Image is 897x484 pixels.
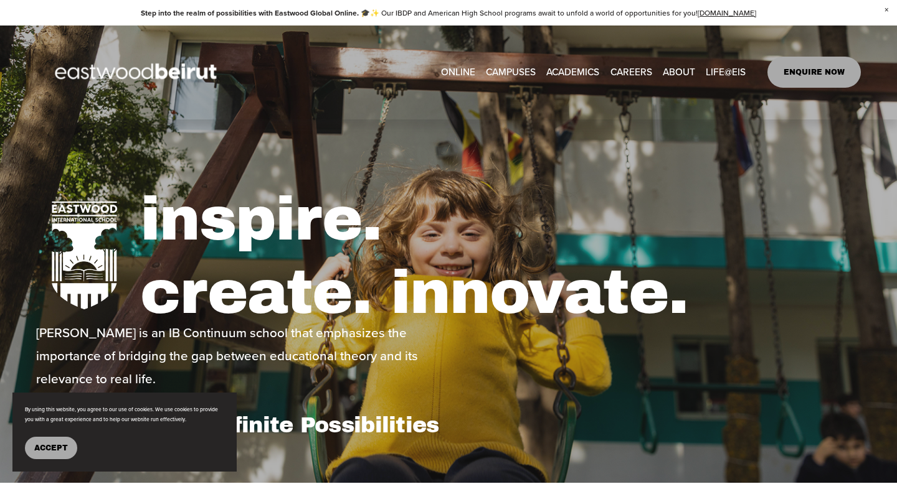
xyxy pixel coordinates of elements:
[486,63,536,81] span: CAMPUSES
[546,63,599,81] span: ACADEMICS
[546,63,599,82] a: folder dropdown
[34,444,68,452] span: Accept
[706,63,746,82] a: folder dropdown
[36,40,239,104] img: EastwoodIS Global Site
[12,393,237,472] section: Cookie banner
[706,63,746,81] span: LIFE@EIS
[140,183,861,330] h1: inspire. create. innovate.
[441,63,475,82] a: ONLINE
[663,63,695,81] span: ABOUT
[698,7,756,18] a: [DOMAIN_NAME]
[36,412,445,438] h1: One IB School, Infinite Possibilities
[610,63,652,82] a: CAREERS
[486,63,536,82] a: folder dropdown
[25,437,77,459] button: Accept
[663,63,695,82] a: folder dropdown
[767,57,861,88] a: ENQUIRE NOW
[25,405,224,424] p: By using this website, you agree to our use of cookies. We use cookies to provide you with a grea...
[36,321,445,390] p: [PERSON_NAME] is an IB Continuum school that emphasizes the importance of bridging the gap betwee...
